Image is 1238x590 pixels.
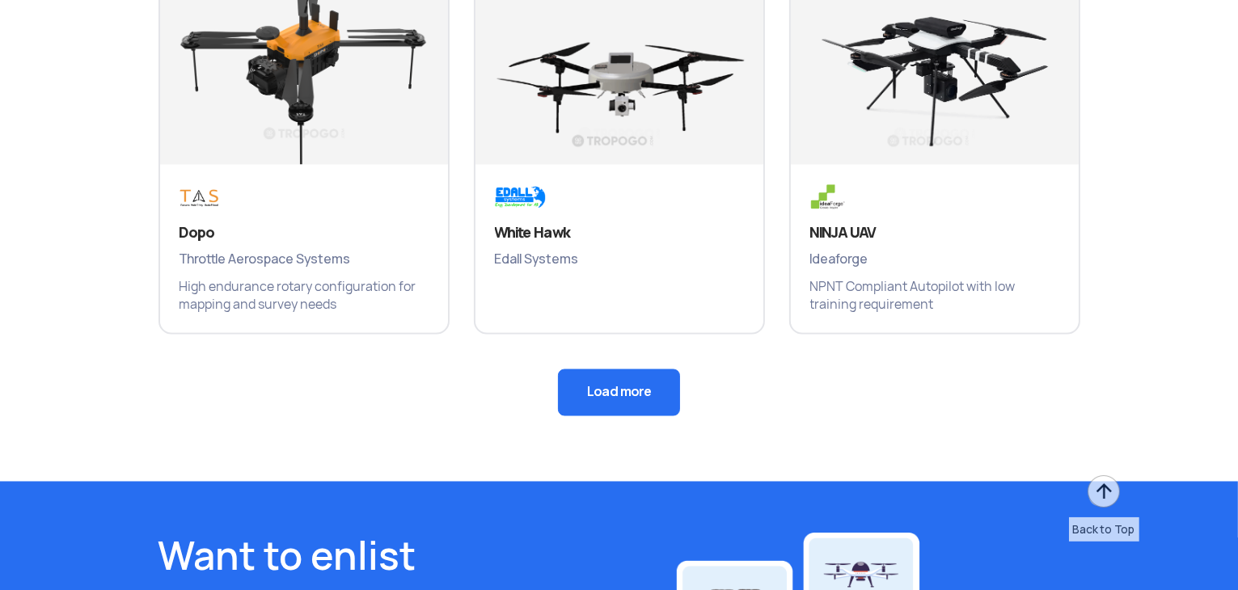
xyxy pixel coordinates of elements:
[810,278,1059,314] p: NPNT Compliant Autopilot with low training requirement
[180,184,278,211] img: Brand
[810,223,1059,242] h3: NINJA UAV
[558,369,680,416] button: Load more
[495,223,744,242] h3: White Hawk
[180,278,429,314] p: High endurance rotary configuration for mapping and survey needs
[1069,517,1139,542] div: Back to Top
[180,223,429,242] h3: Dopo
[1086,474,1122,509] img: ic_arrow-up.png
[810,184,909,211] img: Brand
[810,249,1059,270] span: Ideaforge
[495,184,594,211] img: Brand
[180,249,429,270] span: Throttle Aerospace Systems
[495,249,744,270] span: Edall Systems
